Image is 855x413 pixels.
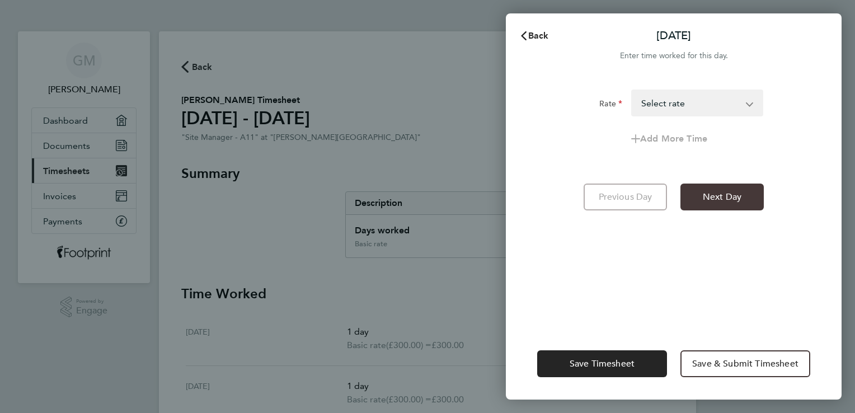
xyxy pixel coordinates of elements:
[506,49,842,63] div: Enter time worked for this day.
[570,358,635,369] span: Save Timesheet
[537,350,667,377] button: Save Timesheet
[656,28,691,44] p: [DATE]
[508,25,560,47] button: Back
[703,191,741,203] span: Next Day
[680,350,810,377] button: Save & Submit Timesheet
[528,30,549,41] span: Back
[680,184,764,210] button: Next Day
[692,358,798,369] span: Save & Submit Timesheet
[599,98,622,112] label: Rate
